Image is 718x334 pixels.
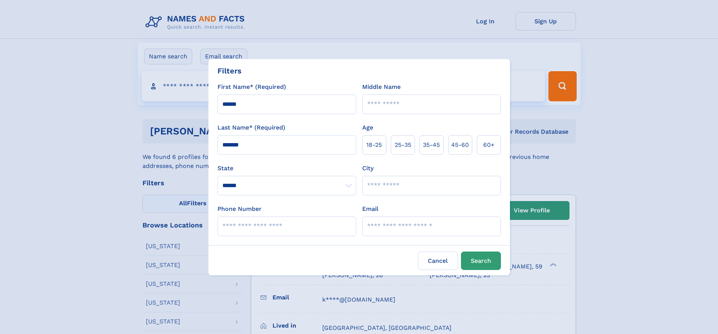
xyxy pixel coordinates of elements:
[423,140,440,149] span: 35‑45
[395,140,411,149] span: 25‑35
[362,123,373,132] label: Age
[451,140,469,149] span: 45‑60
[362,164,374,173] label: City
[217,164,356,173] label: State
[362,204,378,214] label: Email
[418,252,458,270] label: Cancel
[217,204,262,214] label: Phone Number
[461,252,501,270] button: Search
[366,140,382,149] span: 18‑25
[217,82,286,92] label: First Name* (Required)
[362,82,401,92] label: Middle Name
[217,65,242,76] div: Filters
[483,140,494,149] span: 60+
[217,123,285,132] label: Last Name* (Required)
